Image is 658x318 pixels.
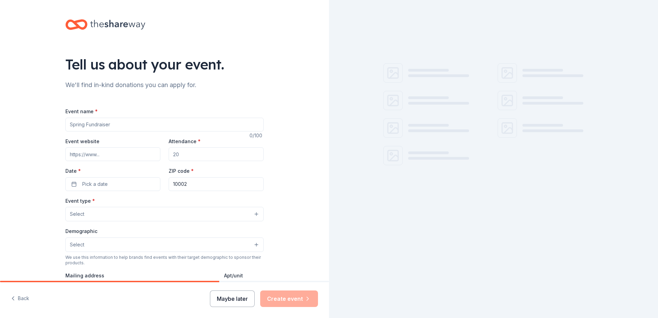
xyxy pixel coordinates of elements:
[65,118,264,131] input: Spring Fundraiser
[250,131,264,140] div: 0 /100
[65,198,95,204] label: Event type
[11,291,29,306] button: Back
[65,168,160,174] label: Date
[65,79,264,91] div: We'll find in-kind donations you can apply for.
[65,228,97,235] label: Demographic
[169,177,264,191] input: 12345 (U.S. only)
[210,290,255,307] button: Maybe later
[224,272,243,279] label: Apt/unit
[65,255,264,266] div: We use this information to help brands find events with their target demographic to sponsor their...
[65,177,160,191] button: Pick a date
[169,168,194,174] label: ZIP code
[65,55,264,74] div: Tell us about your event.
[70,241,84,249] span: Select
[65,207,264,221] button: Select
[169,147,264,161] input: 20
[70,210,84,218] span: Select
[65,272,104,279] label: Mailing address
[65,147,160,161] input: https://www...
[169,138,201,145] label: Attendance
[65,108,98,115] label: Event name
[65,237,264,252] button: Select
[65,138,99,145] label: Event website
[82,180,108,188] span: Pick a date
